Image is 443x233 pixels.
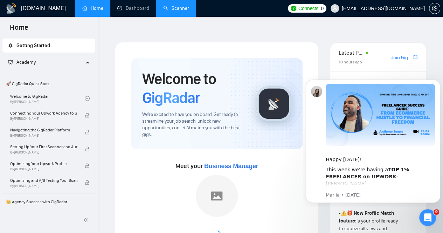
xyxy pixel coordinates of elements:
span: We're excited to have you on board. Get ready to streamline your job search, unlock new opportuni... [142,111,245,138]
span: Latest Posts from the GigRadar Community [339,48,364,57]
span: Navigating the GigRadar Platform [10,126,77,133]
button: setting [429,3,440,14]
span: By [PERSON_NAME] [10,117,77,121]
span: lock [85,163,90,168]
a: dashboardDashboard [117,5,149,11]
span: check-circle [85,96,90,101]
strong: New Profile Match feature: [339,210,394,224]
span: Academy [8,59,36,65]
img: logo [6,3,17,14]
a: setting [429,6,440,11]
img: gigradar-logo.png [256,86,291,121]
span: Meet your [175,162,258,170]
span: By [PERSON_NAME] [10,167,77,171]
h1: Welcome to [142,69,245,107]
span: Academy [16,59,36,65]
a: Welcome to GigRadarBy[PERSON_NAME] [10,91,85,106]
a: searchScanner [163,5,189,11]
span: 0 [321,5,324,12]
span: By [PERSON_NAME] [10,150,77,155]
span: user [332,6,337,11]
span: Home [4,22,34,37]
iframe: Intercom notifications message [303,73,443,207]
span: Getting Started [16,42,50,48]
span: export [413,54,417,60]
a: homeHome [82,5,103,11]
img: placeholder.png [196,175,238,217]
a: export [413,54,417,61]
span: 9 [434,209,439,215]
span: ⚠️ [341,210,347,216]
span: Connecting Your Upwork Agency to GigRadar [10,110,77,117]
span: GigRadar [142,88,200,107]
li: Getting Started [2,39,95,53]
iframe: Intercom live chat [419,209,436,226]
span: Optimizing Your Upwork Profile [10,160,77,167]
span: fund-projection-screen [8,60,13,64]
span: double-left [83,217,90,224]
span: Setting Up Your First Scanner and Auto-Bidder [10,143,77,150]
span: 🚀 GigRadar Quick Start [3,77,95,91]
span: By [PERSON_NAME] [10,184,77,188]
span: lock [85,146,90,151]
span: 10 hours ago [339,60,362,64]
span: Optimizing and A/B Testing Your Scanner for Better Results [10,177,77,184]
span: lock [85,130,90,135]
span: lock [85,113,90,118]
span: 🎁 [347,210,353,216]
span: rocket [8,43,13,48]
img: upwork-logo.png [291,6,296,11]
span: lock [85,180,90,185]
span: By [PERSON_NAME] [10,133,77,138]
span: 👑 Agency Success with GigRadar [3,195,95,209]
a: Join GigRadar Slack Community [391,54,412,62]
span: Business Manager [204,163,258,170]
span: Connects: [298,5,319,12]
